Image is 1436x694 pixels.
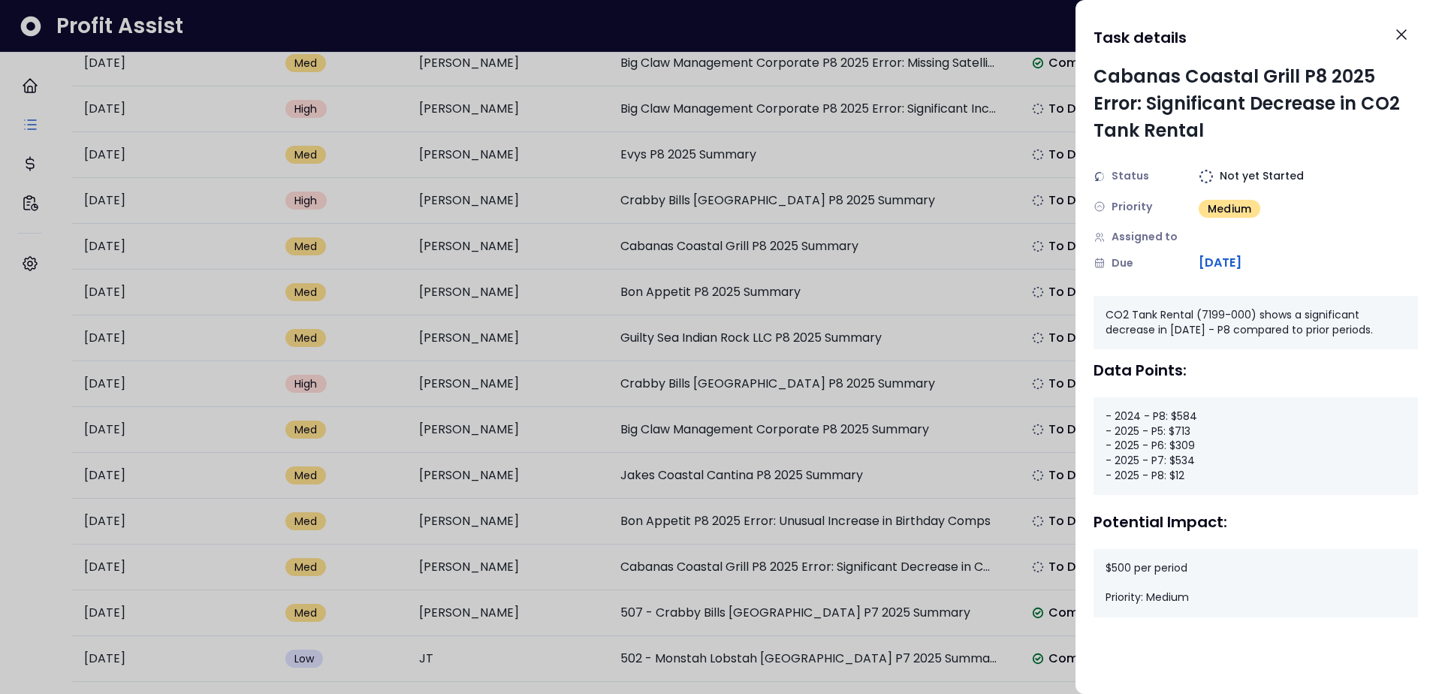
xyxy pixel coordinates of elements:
span: Priority [1112,199,1152,215]
button: Close [1385,18,1418,51]
div: Cabanas Coastal Grill P8 2025 Error: Significant Decrease in CO2 Tank Rental [1094,63,1418,144]
div: - 2024 - P8: $584 - 2025 - P5: $713 - 2025 - P6: $309 - 2025 - P7: $534 - 2025 - P8: $12 [1094,397,1418,495]
div: Data Points: [1094,361,1418,379]
div: $500 per period Priority: Medium [1094,549,1418,617]
div: CO2 Tank Rental (7199-000) shows a significant decrease in [DATE] - P8 compared to prior periods. [1094,296,1418,349]
img: Not yet Started [1199,169,1214,184]
img: Status [1094,170,1106,183]
h1: Task details [1094,24,1187,51]
span: Status [1112,168,1149,184]
span: Due [1112,255,1133,271]
span: Assigned to [1112,229,1178,245]
span: Not yet Started [1220,168,1304,184]
div: Potential Impact: [1094,513,1418,531]
span: [DATE] [1199,254,1241,272]
span: Medium [1208,201,1251,216]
